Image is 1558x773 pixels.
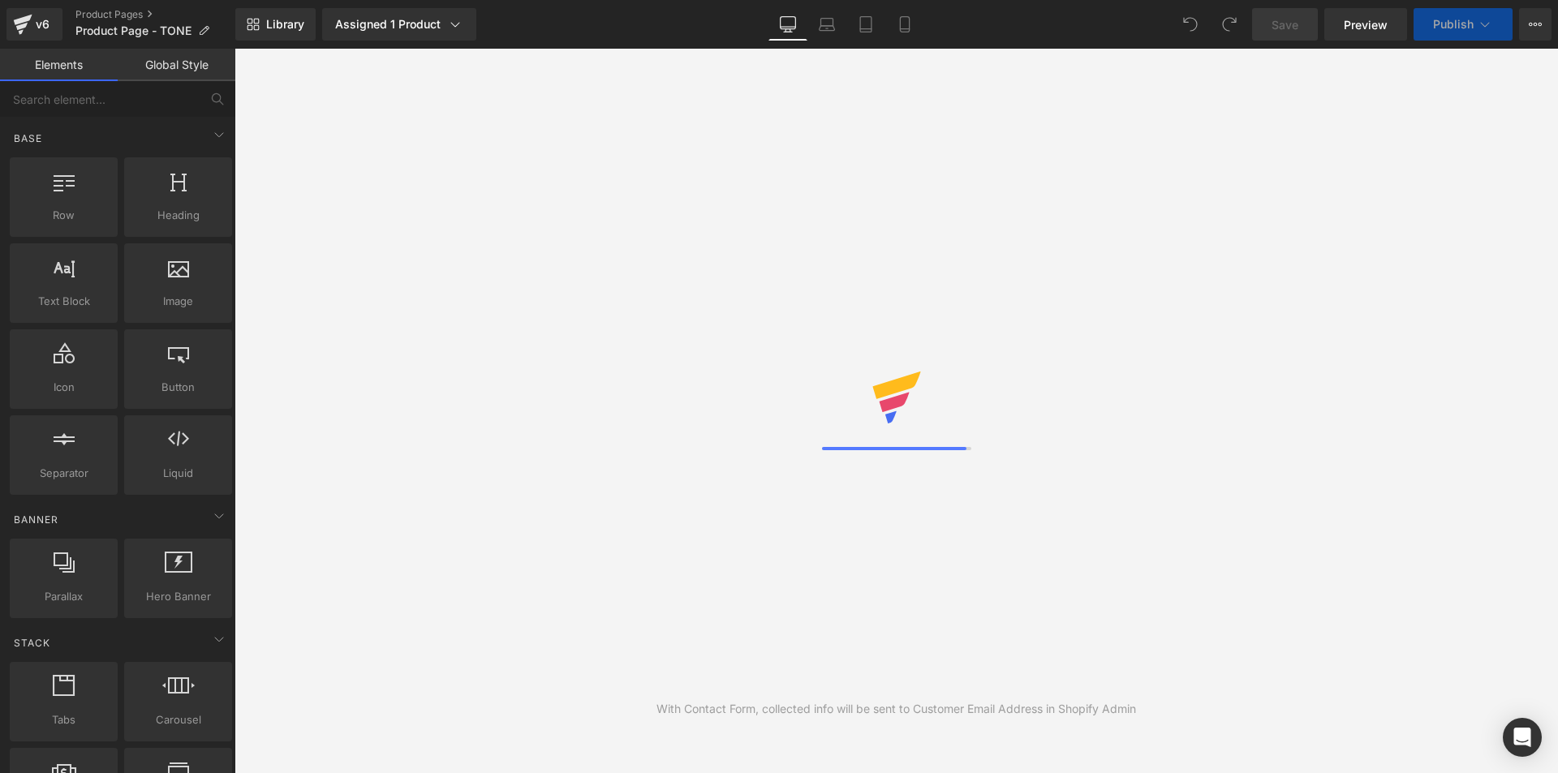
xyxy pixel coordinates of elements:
span: Heading [129,207,227,224]
span: Liquid [129,465,227,482]
a: Tablet [846,8,885,41]
a: v6 [6,8,62,41]
a: Laptop [807,8,846,41]
div: Assigned 1 Product [335,16,463,32]
a: New Library [235,8,316,41]
span: Separator [15,465,113,482]
span: Image [129,293,227,310]
span: Publish [1433,18,1474,31]
a: Product Pages [75,8,235,21]
span: Button [129,379,227,396]
span: Carousel [129,711,227,728]
span: Tabs [15,711,113,728]
button: Redo [1213,8,1246,41]
button: More [1519,8,1552,41]
div: Open Intercom Messenger [1503,718,1542,757]
div: With Contact Form, collected info will be sent to Customer Email Address in Shopify Admin [656,700,1136,718]
button: Publish [1414,8,1513,41]
span: Preview [1344,16,1388,33]
span: Row [15,207,113,224]
a: Mobile [885,8,924,41]
a: Desktop [768,8,807,41]
span: Base [12,131,44,146]
span: Save [1272,16,1298,33]
span: Icon [15,379,113,396]
a: Preview [1324,8,1407,41]
a: Global Style [118,49,235,81]
span: Stack [12,635,52,651]
button: Undo [1174,8,1207,41]
span: Text Block [15,293,113,310]
span: Parallax [15,588,113,605]
div: v6 [32,14,53,35]
span: Hero Banner [129,588,227,605]
span: Product Page - TONE [75,24,192,37]
span: Library [266,17,304,32]
span: Banner [12,512,60,527]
